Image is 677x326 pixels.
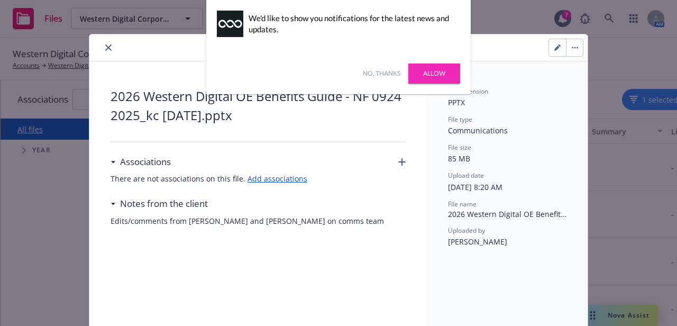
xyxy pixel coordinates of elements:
[448,209,566,220] span: 2026 Western Digital OE Benefits Guide - NF 09242025_kc [DATE].pptx
[111,215,406,227] span: Edits/comments from [PERSON_NAME] and [PERSON_NAME] on comms team
[448,143,471,152] span: File size
[120,155,171,169] h3: Associations
[448,200,477,209] span: File name
[120,197,208,211] h3: Notes from the client
[111,155,171,169] div: Associations
[448,171,484,180] span: Upload date
[408,64,460,84] a: Allow
[249,13,455,35] div: We'd like to show you notifications for the latest news and updates.
[448,237,507,247] span: [PERSON_NAME]
[448,125,508,135] span: Communications
[111,197,208,211] div: Notes from the client
[248,174,307,184] a: Add associations
[448,226,485,235] span: Uploaded by
[102,41,115,54] button: close
[448,153,470,164] span: 85 MB
[448,115,472,124] span: File type
[363,69,400,78] a: No, thanks
[448,182,502,192] span: [DATE] 8:20 AM
[111,173,406,184] span: There are not associations on this file.
[448,97,465,107] span: PPTX
[111,87,406,125] span: 2026 Western Digital OE Benefits Guide - NF 09242025_kc [DATE].pptx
